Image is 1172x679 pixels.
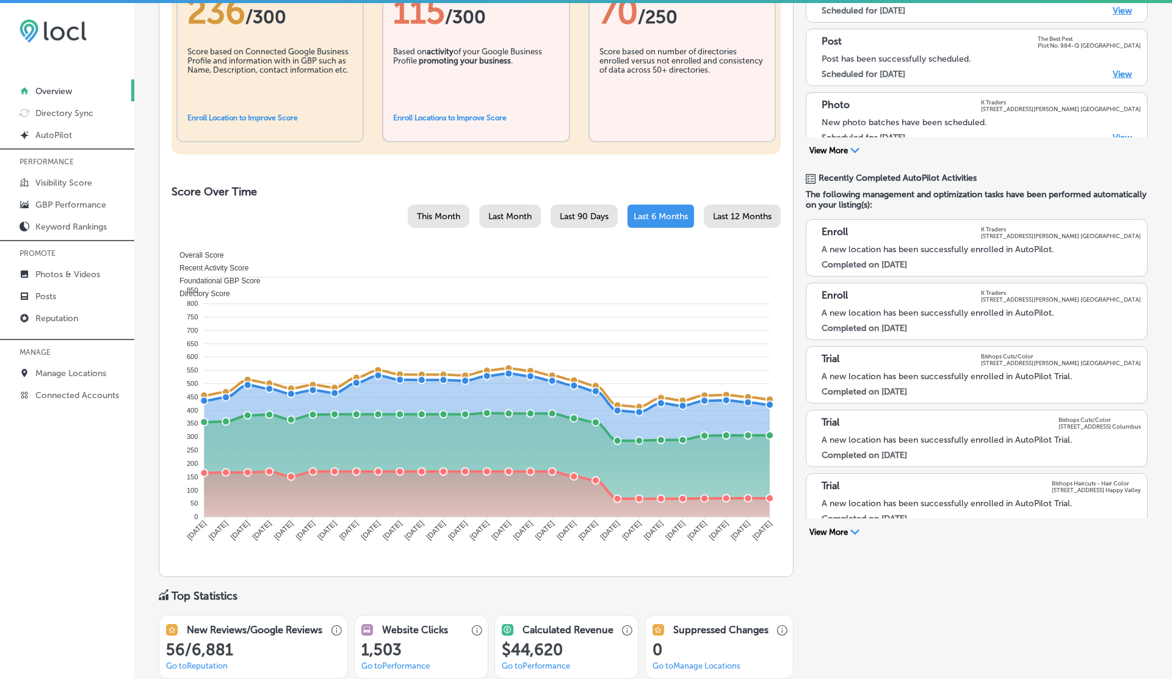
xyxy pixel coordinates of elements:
p: AutoPilot [35,130,72,140]
tspan: 0 [194,513,198,520]
p: Photos & Videos [35,269,100,280]
tspan: [DATE] [425,519,447,542]
tspan: 300 [187,433,198,440]
tspan: [DATE] [403,519,425,542]
h1: 1,503 [361,641,481,659]
b: promoting your business [419,56,511,65]
span: Last 6 Months [634,211,688,222]
tspan: [DATE] [599,519,621,542]
tspan: 100 [187,487,198,494]
tspan: [DATE] [207,519,230,542]
p: GBP Performance [35,200,106,210]
p: [STREET_ADDRESS] Happy Valley [1052,487,1141,493]
h3: Calculated Revenue [523,624,613,636]
h2: Score Over Time [172,185,781,198]
tspan: 200 [187,460,198,467]
div: Score based on number of directories enrolled versus not enrolled and consistency of data across ... [599,47,765,108]
a: Enroll Location to Improve Score [187,114,298,122]
p: Trial [822,416,839,430]
span: Recent Activity Score [170,264,248,272]
label: Scheduled for [DATE] [822,5,905,16]
p: Enroll [822,226,848,239]
span: Last 12 Months [713,211,772,222]
p: Posts [35,291,56,302]
a: View [1113,69,1132,79]
p: [STREET_ADDRESS][PERSON_NAME] [GEOGRAPHIC_DATA] [981,233,1141,239]
p: [STREET_ADDRESS] Columbus [1058,423,1141,430]
label: Scheduled for [DATE] [822,69,905,79]
tspan: 400 [187,407,198,414]
span: Recently Completed AutoPilot Activities [819,173,977,183]
tspan: 850 [187,286,198,294]
tspan: 50 [190,499,198,507]
span: Foundational GBP Score [170,277,261,285]
tspan: 650 [187,340,198,347]
tspan: [DATE] [577,519,599,542]
label: Completed on [DATE] [822,450,907,460]
tspan: [DATE] [751,519,773,542]
tspan: 800 [187,300,198,307]
h3: Suppressed Changes [673,624,769,636]
tspan: [DATE] [642,519,665,542]
span: The following management and optimization tasks have been performed automatically on your listing... [806,189,1148,210]
tspan: 350 [187,419,198,427]
h3: Website Clicks [382,624,448,636]
a: Go toPerformance [502,661,570,670]
p: Manage Locations [35,368,106,379]
tspan: [DATE] [446,519,469,542]
h3: New Reviews/Google Reviews [187,624,322,636]
tspan: [DATE] [707,519,730,542]
tspan: [DATE] [360,519,382,542]
div: A new location has been successfully enrolled in AutoPilot Trial. [822,498,1141,509]
label: Completed on [DATE] [822,387,907,397]
tspan: 700 [187,327,198,334]
span: / 300 [245,6,286,28]
h1: $ 44,620 [502,641,631,659]
h1: 56/6,881 [166,641,340,659]
tspan: 600 [187,353,198,360]
tspan: 500 [187,380,198,387]
div: A new location has been successfully enrolled in AutoPilot Trial. [822,371,1141,382]
div: Based on of your Google Business Profile . [393,47,559,108]
tspan: [DATE] [729,519,752,542]
span: Last 90 Days [560,211,609,222]
tspan: [DATE] [229,519,251,542]
tspan: [DATE] [338,519,360,542]
label: Completed on [DATE] [822,323,907,333]
span: /250 [638,6,678,28]
a: Go toReputation [166,661,228,670]
p: Post [822,35,842,49]
p: Trial [822,353,839,366]
b: activity [427,47,454,56]
tspan: [DATE] [251,519,273,542]
p: Bishops Haircuts - Hair Color [1052,480,1141,487]
span: Overall Score [170,251,224,260]
div: Top Statistics [172,589,237,603]
tspan: 550 [187,366,198,374]
p: Keyword Rankings [35,222,107,232]
tspan: 750 [187,313,198,321]
button: View More [806,145,863,156]
p: Visibility Score [35,178,92,188]
tspan: 150 [187,473,198,481]
p: Plot No. 984-Q [GEOGRAPHIC_DATA] [1038,42,1141,49]
tspan: [DATE] [272,519,295,542]
tspan: [DATE] [186,519,208,542]
tspan: [DATE] [294,519,317,542]
label: Scheduled for [DATE] [822,133,905,143]
p: Enroll [822,289,848,303]
p: Directory Sync [35,108,93,118]
p: Photo [822,99,850,112]
span: Directory Score [170,289,230,298]
p: K Traders [981,226,1141,233]
button: View More [806,527,863,538]
img: 6efc1275baa40be7c98c3b36c6bfde44.png [20,19,87,43]
tspan: 450 [187,393,198,401]
a: Enroll Locations to Improve Score [393,114,507,122]
div: A new location has been successfully enrolled in AutoPilot Trial. [822,435,1141,445]
div: Post has been successfully scheduled. [822,54,1141,64]
p: [STREET_ADDRESS][PERSON_NAME] [GEOGRAPHIC_DATA] [981,360,1141,366]
p: [STREET_ADDRESS][PERSON_NAME] [GEOGRAPHIC_DATA] [981,296,1141,303]
p: Bishops Cuts/Color [981,353,1141,360]
p: The Best Pest [1038,35,1141,42]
